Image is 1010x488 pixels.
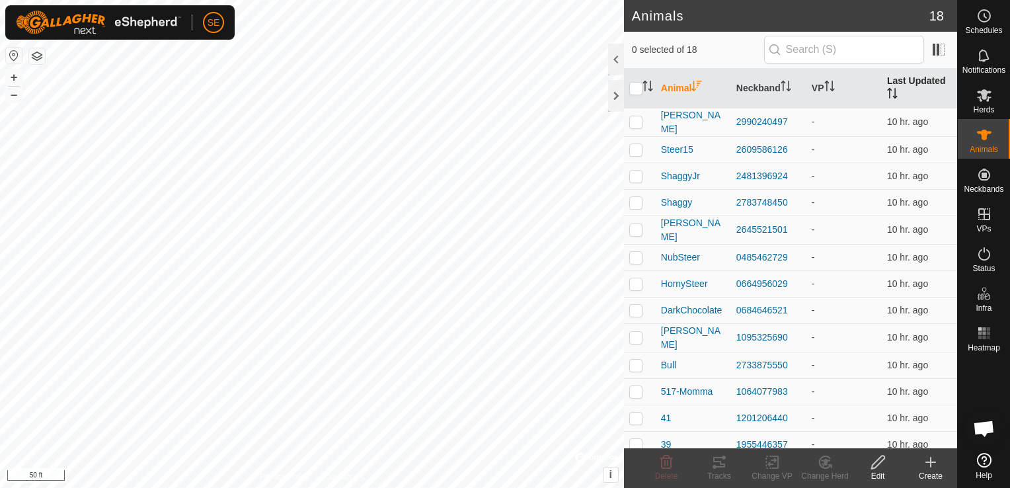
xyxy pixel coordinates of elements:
app-display-virtual-paddock-transition: - [812,197,815,208]
p-sorticon: Activate to sort [642,83,653,93]
div: 0684646521 [736,304,801,317]
div: 2645521501 [736,223,801,237]
app-display-virtual-paddock-transition: - [812,224,815,235]
th: Animal [656,69,731,108]
span: Sep 28, 2025, 9:06 PM [887,171,928,181]
button: i [603,468,618,482]
th: Last Updated [882,69,957,108]
div: 1955446357 [736,438,801,452]
input: Search (S) [764,36,924,63]
th: VP [806,69,882,108]
span: Bull [661,358,676,372]
div: Tracks [693,470,746,482]
span: ShaggyJr [661,169,700,183]
button: + [6,69,22,85]
span: NubSteer [661,251,700,264]
span: Infra [976,304,991,312]
div: Change Herd [798,470,851,482]
div: Change VP [746,470,798,482]
div: 0485462729 [736,251,801,264]
p-sorticon: Activate to sort [781,83,791,93]
div: 2733875550 [736,358,801,372]
span: Sep 28, 2025, 9:06 PM [887,305,928,315]
img: Gallagher Logo [16,11,181,34]
span: 39 [661,438,672,452]
button: – [6,87,22,102]
span: Delete [655,471,678,481]
span: 18 [929,6,944,26]
span: Sep 28, 2025, 9:06 PM [887,197,928,208]
span: Sep 28, 2025, 9:06 PM [887,252,928,263]
span: [PERSON_NAME] [661,108,726,136]
app-display-virtual-paddock-transition: - [812,171,815,181]
span: Status [972,264,995,272]
span: [PERSON_NAME] [661,216,726,244]
span: Sep 28, 2025, 9:06 PM [887,439,928,450]
a: Privacy Policy [260,471,309,483]
app-display-virtual-paddock-transition: - [812,305,815,315]
span: 517-Momma [661,385,713,399]
span: Heatmap [968,344,1000,352]
div: 1064077983 [736,385,801,399]
span: Sep 28, 2025, 9:06 PM [887,278,928,289]
span: 41 [661,411,672,425]
span: Sep 28, 2025, 9:06 PM [887,332,928,343]
p-sorticon: Activate to sort [824,83,835,93]
div: Open chat [964,409,1004,448]
span: i [609,469,612,480]
div: Create [904,470,957,482]
span: VPs [976,225,991,233]
div: 2609586126 [736,143,801,157]
span: Sep 28, 2025, 9:06 PM [887,386,928,397]
span: Sep 28, 2025, 9:06 PM [887,360,928,370]
app-display-virtual-paddock-transition: - [812,413,815,423]
span: Neckbands [964,185,1003,193]
span: Schedules [965,26,1002,34]
span: HornySteer [661,277,708,291]
app-display-virtual-paddock-transition: - [812,144,815,155]
a: Help [958,448,1010,485]
span: [PERSON_NAME] [661,324,726,352]
div: 2990240497 [736,115,801,129]
div: 2783748450 [736,196,801,210]
app-display-virtual-paddock-transition: - [812,386,815,397]
app-display-virtual-paddock-transition: - [812,360,815,370]
p-sorticon: Activate to sort [887,90,898,101]
span: Steer15 [661,143,693,157]
span: Sep 28, 2025, 9:06 PM [887,413,928,423]
th: Neckband [731,69,806,108]
button: Reset Map [6,48,22,63]
div: 1201206440 [736,411,801,425]
span: Help [976,471,992,479]
span: DarkChocolate [661,304,722,317]
span: Sep 28, 2025, 9:06 PM [887,116,928,127]
span: Sep 28, 2025, 9:06 PM [887,224,928,235]
span: 0 selected of 18 [632,43,764,57]
div: 2481396924 [736,169,801,183]
p-sorticon: Activate to sort [691,83,702,93]
span: Shaggy [661,196,692,210]
app-display-virtual-paddock-transition: - [812,439,815,450]
app-display-virtual-paddock-transition: - [812,252,815,263]
app-display-virtual-paddock-transition: - [812,278,815,289]
button: Map Layers [29,48,45,64]
div: 0664956029 [736,277,801,291]
span: Animals [970,145,998,153]
span: Herds [973,106,994,114]
span: SE [208,16,220,30]
div: 1095325690 [736,331,801,345]
div: Edit [851,470,904,482]
h2: Animals [632,8,929,24]
span: Sep 28, 2025, 9:06 PM [887,144,928,155]
app-display-virtual-paddock-transition: - [812,332,815,343]
span: Notifications [962,66,1005,74]
app-display-virtual-paddock-transition: - [812,116,815,127]
a: Contact Us [325,471,364,483]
